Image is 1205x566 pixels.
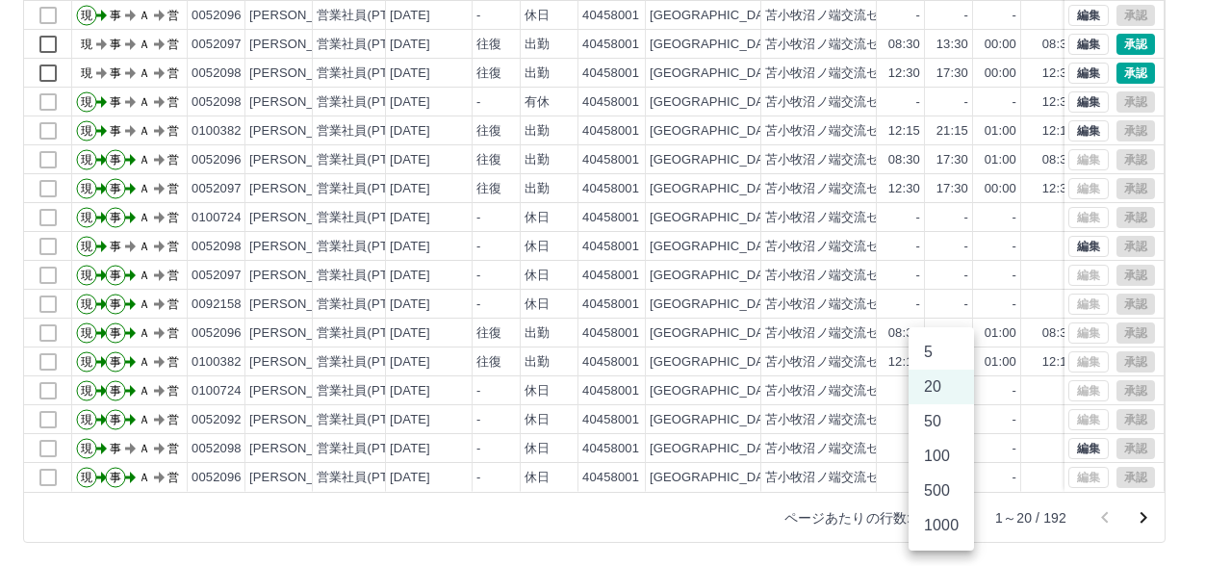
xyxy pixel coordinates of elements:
[909,335,974,370] li: 5
[909,370,974,404] li: 20
[909,439,974,474] li: 100
[909,508,974,543] li: 1000
[909,404,974,439] li: 50
[909,474,974,508] li: 500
